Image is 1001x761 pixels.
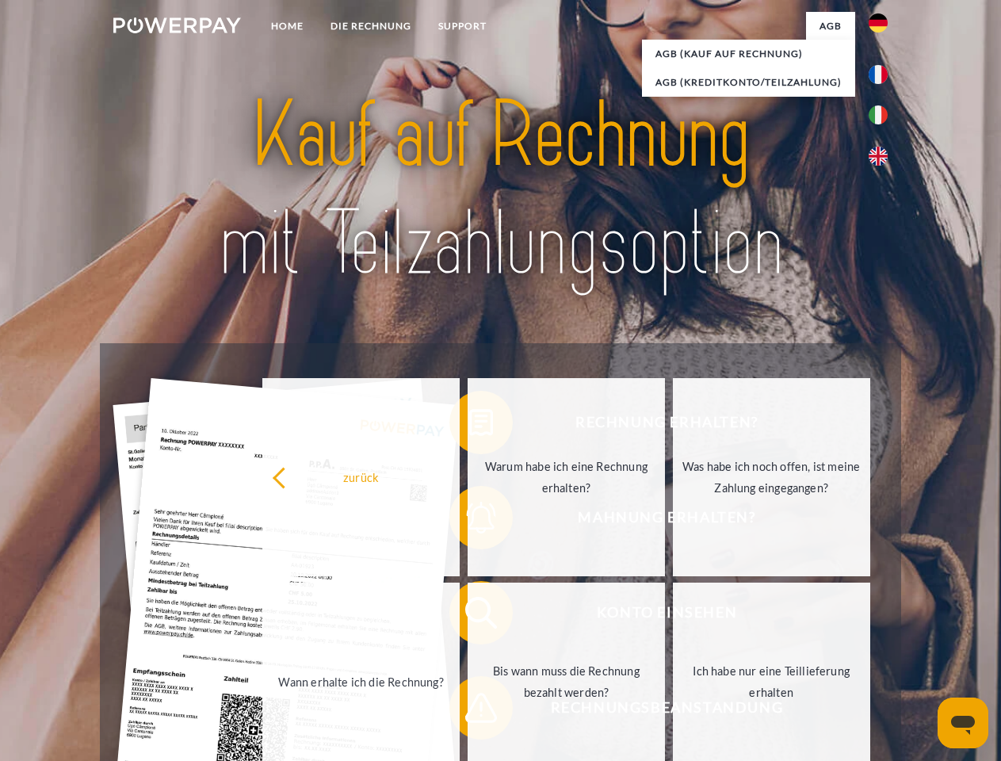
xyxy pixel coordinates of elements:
img: fr [869,65,888,84]
div: Wann erhalte ich die Rechnung? [272,671,450,692]
div: Was habe ich noch offen, ist meine Zahlung eingegangen? [682,456,861,499]
a: DIE RECHNUNG [317,12,425,40]
a: Home [258,12,317,40]
div: Bis wann muss die Rechnung bezahlt werden? [477,660,655,703]
a: AGB (Kauf auf Rechnung) [642,40,855,68]
a: Was habe ich noch offen, ist meine Zahlung eingegangen? [673,378,870,576]
img: en [869,147,888,166]
div: Warum habe ich eine Rechnung erhalten? [477,456,655,499]
div: zurück [272,466,450,488]
div: Ich habe nur eine Teillieferung erhalten [682,660,861,703]
a: AGB (Kreditkonto/Teilzahlung) [642,68,855,97]
img: de [869,13,888,33]
iframe: Schaltfläche zum Öffnen des Messaging-Fensters [938,698,988,748]
img: logo-powerpay-white.svg [113,17,241,33]
img: title-powerpay_de.svg [151,76,850,304]
img: it [869,105,888,124]
a: SUPPORT [425,12,500,40]
a: agb [806,12,855,40]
